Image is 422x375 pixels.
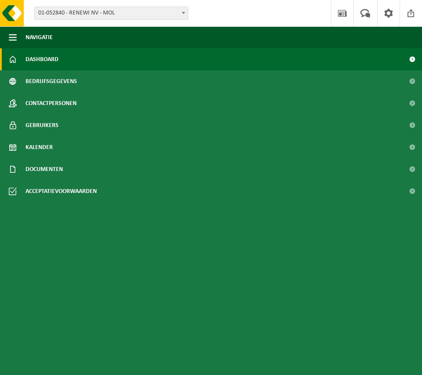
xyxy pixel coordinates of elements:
[26,158,63,180] span: Documenten
[26,92,77,114] span: Contactpersonen
[34,7,188,20] span: 01-052840 - RENEWI NV - MOL
[26,70,77,92] span: Bedrijfsgegevens
[26,48,59,70] span: Dashboard
[26,26,53,48] span: Navigatie
[26,114,59,136] span: Gebruikers
[35,7,188,19] span: 01-052840 - RENEWI NV - MOL
[26,136,53,158] span: Kalender
[26,180,97,202] span: Acceptatievoorwaarden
